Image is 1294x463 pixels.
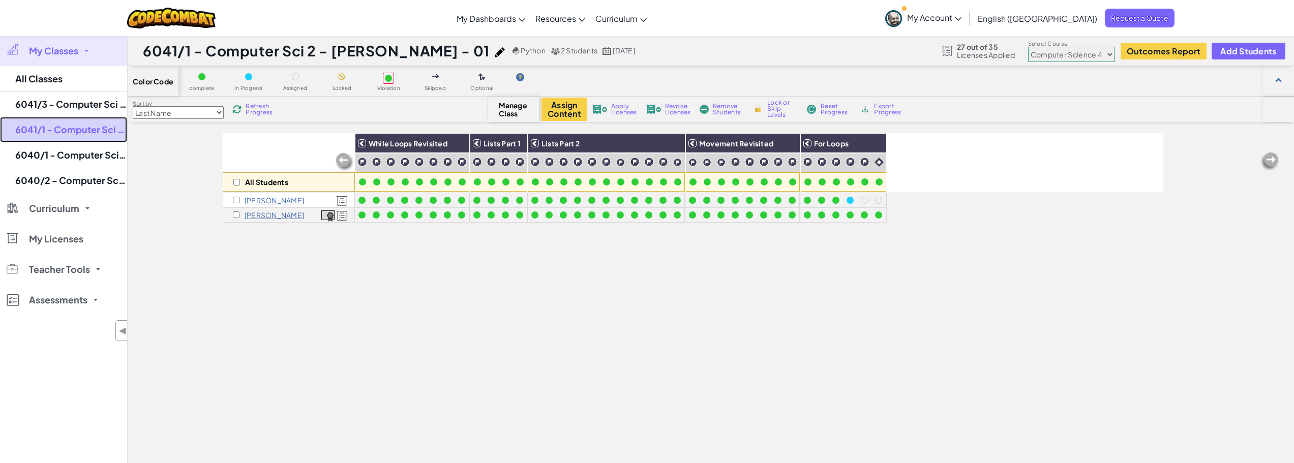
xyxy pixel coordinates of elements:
[246,103,277,115] span: Refresh Progress
[425,85,446,91] span: Skipped
[29,295,87,304] span: Assessments
[713,103,743,115] span: Remove Students
[559,157,568,167] img: IconChallengeLevel.svg
[29,265,90,274] span: Teacher Tools
[561,46,597,55] span: 2 Students
[753,104,763,113] img: IconLock.svg
[875,158,884,167] img: IconIntro.svg
[788,157,797,167] img: IconChallengeLevel.svg
[336,210,348,222] img: Licensed
[452,5,530,32] a: My Dashboards
[118,323,127,338] span: ◀
[29,46,78,55] span: My Classes
[731,157,740,167] img: IconChallengeLevel.svg
[545,157,554,167] img: IconChallengeLevel.svg
[767,100,797,118] span: Lock or Skip Levels
[874,103,905,115] span: Export Progress
[717,158,726,167] img: IconChallengeLevel.svg
[499,101,529,117] span: Manage Class
[703,158,711,167] img: IconChallengeLevel.svg
[487,157,496,167] img: IconChallengeLevel.svg
[377,85,400,91] span: Violation
[472,157,482,167] img: IconChallengeLevel.svg
[521,46,545,55] span: Python
[973,5,1102,32] a: English ([GEOGRAPHIC_DATA])
[551,47,560,55] img: MultipleUsers.png
[372,157,381,167] img: IconChallengeLevel.svg
[603,47,612,55] img: calendar.svg
[773,157,783,167] img: IconChallengeLevel.svg
[495,47,505,57] img: iconPencil.svg
[665,103,691,115] span: Revoke Licenses
[283,85,307,91] span: Assigned
[478,73,485,81] img: IconOptionalLevel.svg
[443,157,453,167] img: IconChallengeLevel.svg
[414,157,424,167] img: IconChallengeLevel.svg
[386,157,396,167] img: IconChallengeLevel.svg
[644,157,654,167] img: IconChallengeLevel.svg
[860,157,869,167] img: IconChallengeLevel.svg
[978,13,1097,24] span: English ([GEOGRAPHIC_DATA])
[611,103,637,115] span: Apply Licenses
[29,204,79,213] span: Curriculum
[541,139,580,148] span: Lists Part 2
[1220,47,1276,55] span: Add Students
[806,105,817,114] img: IconReset.svg
[29,234,83,243] span: My Licenses
[1105,9,1175,27] a: Request a Quote
[513,47,520,55] img: python.png
[234,85,263,91] span: In Progress
[232,105,242,114] img: IconReload.svg
[429,157,438,167] img: IconChallengeLevel.svg
[590,5,652,32] a: Curriculum
[587,157,597,167] img: IconChallengeLevel.svg
[321,210,335,222] img: certificate-icon.png
[814,139,849,148] span: For Loops
[1212,43,1285,59] button: Add Students
[369,139,447,148] span: While Loops Revisited
[880,2,967,34] a: My Account
[535,13,576,24] span: Resources
[957,43,1015,51] span: 27 out of 35
[831,157,841,167] img: IconChallengeLevel.svg
[673,158,682,167] img: IconChallengeLevel.svg
[613,46,635,55] span: [DATE]
[457,13,516,24] span: My Dashboards
[1121,43,1207,59] button: Outcomes Report
[432,74,439,78] img: IconSkippedLevel.svg
[595,13,638,24] span: Curriculum
[1028,40,1115,48] label: Select Course
[245,196,304,204] p: Justin Mettey
[1259,151,1280,172] img: Arrow_Left_Inactive.png
[573,157,583,167] img: IconChallengeLevel.svg
[484,139,521,148] span: Lists Part 1
[516,73,524,81] img: IconHint.svg
[133,77,173,85] span: Color Code
[745,157,755,167] img: IconChallengeLevel.svg
[699,139,773,148] span: Movement Revisited
[885,10,902,27] img: avatar
[357,157,367,167] img: IconChallengeLevel.svg
[821,103,851,115] span: Reset Progress
[501,157,510,167] img: IconChallengeLevel.svg
[530,5,590,32] a: Resources
[530,157,540,167] img: IconChallengeLevel.svg
[127,8,216,28] img: CodeCombat logo
[470,85,493,91] span: Optional
[515,157,525,167] img: IconChallengeLevel.svg
[957,51,1015,59] span: Licenses Applied
[245,178,288,186] p: All Students
[143,41,490,60] h1: 6041/1 - Computer Sci 2 - [PERSON_NAME] - 01
[335,152,355,172] img: Arrow_Left_Inactive.png
[321,209,335,221] a: View Course Completion Certificate
[646,105,661,114] img: IconLicenseRevoke.svg
[907,12,961,23] span: My Account
[245,211,304,219] p: Ariel Whitworth
[592,105,607,114] img: IconLicenseApply.svg
[817,157,827,167] img: IconChallengeLevel.svg
[457,157,467,167] img: IconChallengeLevel.svg
[860,105,870,114] img: IconArchive.svg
